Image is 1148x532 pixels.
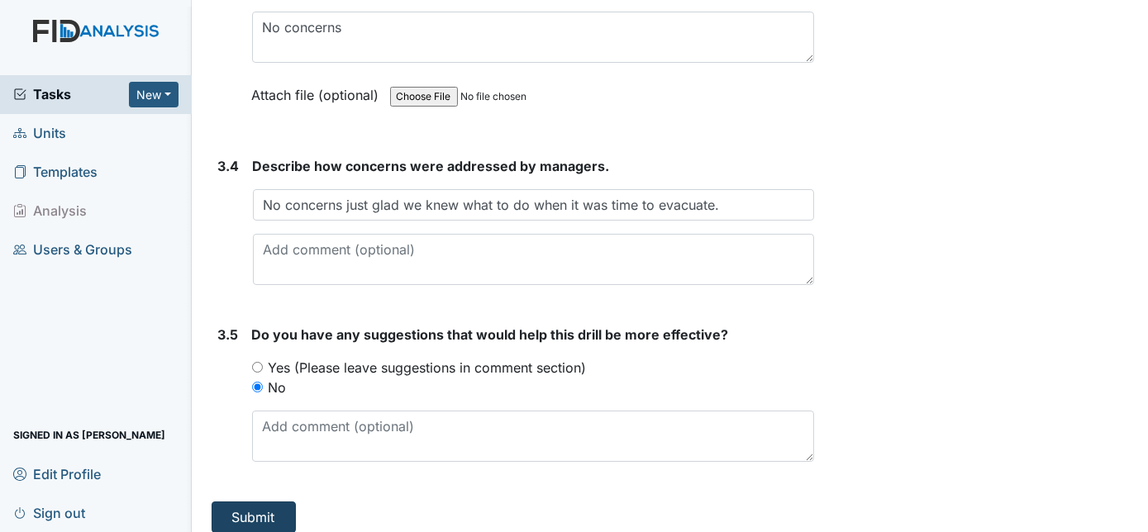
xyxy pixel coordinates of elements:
label: 3.4 [218,156,240,176]
a: Tasks [13,84,129,104]
span: Signed in as [PERSON_NAME] [13,422,165,448]
span: Units [13,121,66,146]
span: Edit Profile [13,461,101,487]
span: Users & Groups [13,237,132,263]
span: Templates [13,159,98,185]
label: 3.5 [218,325,239,344]
label: No [269,378,287,397]
span: Sign out [13,500,85,525]
label: Yes (Please leave suggestions in comment section) [269,358,587,378]
span: Do you have any suggestions that would help this drill be more effective? [252,326,729,343]
input: No [252,382,263,392]
input: Yes (Please leave suggestions in comment section) [252,362,263,373]
span: Describe how concerns were addressed by managers. [253,158,610,174]
label: Attach file (optional) [252,76,386,105]
button: New [129,82,179,107]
